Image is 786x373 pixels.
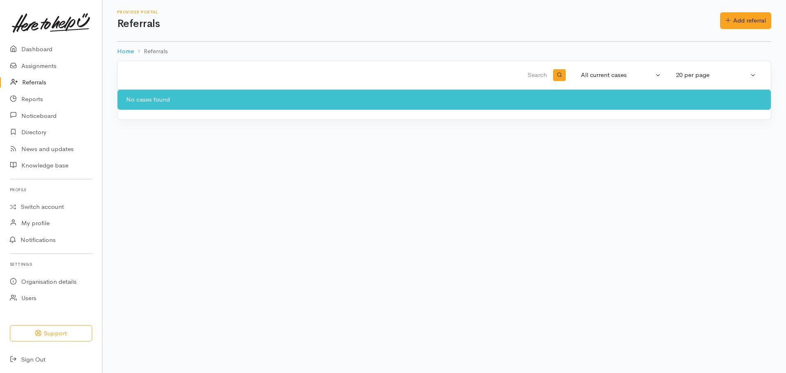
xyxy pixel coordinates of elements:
[10,259,92,270] h6: Settings
[576,67,666,83] button: All current cases
[10,184,92,195] h6: Profile
[676,70,749,80] div: 20 per page
[720,12,771,29] a: Add referral
[117,42,771,61] nav: breadcrumb
[671,67,761,83] button: 20 per page
[117,18,720,30] h1: Referrals
[117,10,720,14] h6: Provider Portal
[10,325,92,342] button: Support
[581,70,654,80] div: All current cases
[134,47,168,56] li: Referrals
[127,66,549,85] input: Search
[117,90,771,110] div: No cases found
[117,47,134,56] a: Home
